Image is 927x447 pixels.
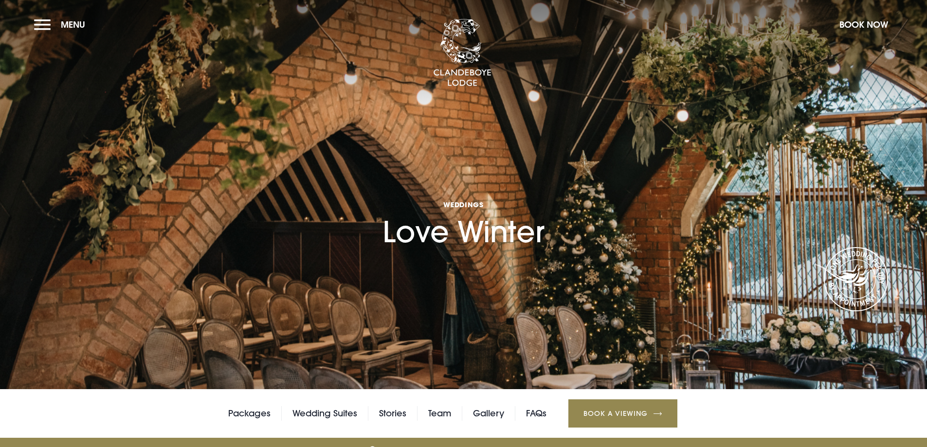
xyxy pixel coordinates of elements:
[433,19,491,87] img: Clandeboye Lodge
[34,14,90,35] button: Menu
[292,406,357,421] a: Wedding Suites
[382,145,545,249] h1: Love Winter
[428,406,451,421] a: Team
[473,406,504,421] a: Gallery
[835,14,893,35] button: Book Now
[382,200,545,209] span: Weddings
[61,19,85,30] span: Menu
[568,399,677,428] a: Book a Viewing
[379,406,406,421] a: Stories
[228,406,271,421] a: Packages
[526,406,546,421] a: FAQs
